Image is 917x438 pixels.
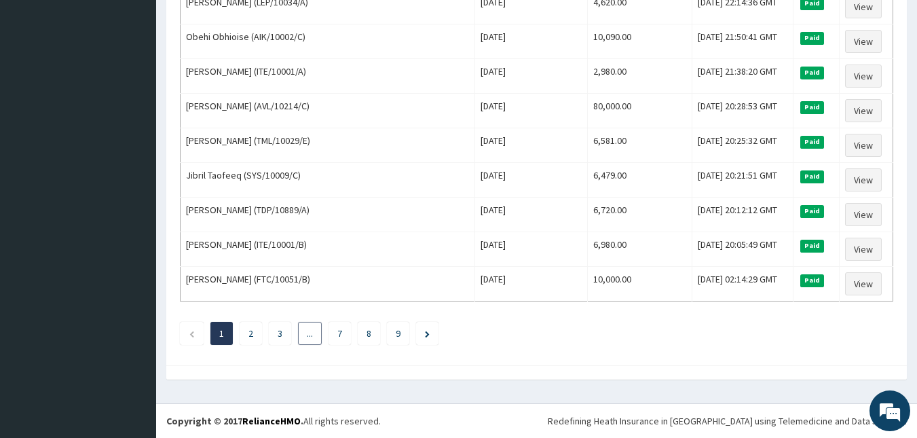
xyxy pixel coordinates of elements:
a: View [845,203,882,226]
a: View [845,134,882,157]
a: Page 1 is your current page [219,327,224,340]
a: View [845,30,882,53]
td: [PERSON_NAME] (ITE/10001/A) [181,59,475,94]
td: [DATE] [475,94,588,128]
a: View [845,168,882,191]
td: 6,720.00 [588,198,692,232]
td: Jibril Taofeeq (SYS/10009/C) [181,163,475,198]
td: [DATE] [475,267,588,302]
div: Redefining Heath Insurance in [GEOGRAPHIC_DATA] using Telemedicine and Data Science! [548,414,907,428]
td: [DATE] 20:05:49 GMT [692,232,793,267]
td: [DATE] 21:50:41 GMT [692,24,793,59]
td: [DATE] 20:21:51 GMT [692,163,793,198]
td: [PERSON_NAME] (FTC/10051/B) [181,267,475,302]
td: [DATE] [475,59,588,94]
a: Page 7 [337,327,342,340]
span: Paid [800,170,825,183]
strong: Copyright © 2017 . [166,415,303,427]
td: [DATE] [475,24,588,59]
a: View [845,238,882,261]
td: [PERSON_NAME] (AVL/10214/C) [181,94,475,128]
td: 80,000.00 [588,94,692,128]
td: [DATE] 21:38:20 GMT [692,59,793,94]
td: 10,000.00 [588,267,692,302]
td: 6,980.00 [588,232,692,267]
td: [DATE] [475,163,588,198]
td: [DATE] 20:12:12 GMT [692,198,793,232]
a: ... [307,327,313,340]
td: [PERSON_NAME] (ITE/10001/B) [181,232,475,267]
a: Page 9 [396,327,400,340]
a: Next page [425,327,430,340]
footer: All rights reserved. [156,403,917,438]
span: Paid [800,274,825,287]
td: 2,980.00 [588,59,692,94]
td: [PERSON_NAME] (TDP/10889/A) [181,198,475,232]
a: Page 8 [367,327,371,340]
span: Paid [800,205,825,217]
td: [DATE] 02:14:29 GMT [692,267,793,302]
td: [DATE] [475,128,588,163]
a: View [845,99,882,122]
td: [PERSON_NAME] (TML/10029/E) [181,128,475,163]
a: View [845,272,882,295]
td: 6,479.00 [588,163,692,198]
td: [DATE] [475,198,588,232]
td: 10,090.00 [588,24,692,59]
a: Page 2 [248,327,253,340]
a: RelianceHMO [242,415,301,427]
a: View [845,65,882,88]
td: [DATE] 20:28:53 GMT [692,94,793,128]
td: [DATE] [475,232,588,267]
a: Previous page [189,327,195,340]
td: 6,581.00 [588,128,692,163]
span: Paid [800,136,825,148]
a: Page 3 [278,327,282,340]
td: Obehi Obhioise (AIK/10002/C) [181,24,475,59]
span: Paid [800,101,825,113]
span: Paid [800,67,825,79]
span: Paid [800,32,825,44]
span: Paid [800,240,825,252]
td: [DATE] 20:25:32 GMT [692,128,793,163]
